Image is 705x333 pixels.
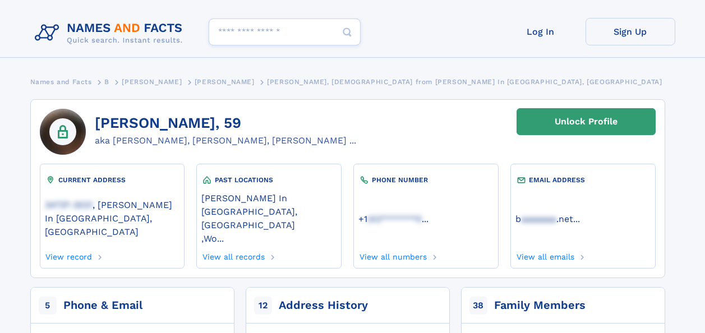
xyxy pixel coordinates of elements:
div: aka [PERSON_NAME], [PERSON_NAME], [PERSON_NAME] ... [95,134,356,147]
a: Names and Facts [30,75,92,89]
div: Phone & Email [63,298,142,313]
img: Logo Names and Facts [30,18,192,48]
span: [PERSON_NAME], [DEMOGRAPHIC_DATA] from [PERSON_NAME] In [GEOGRAPHIC_DATA], [GEOGRAPHIC_DATA] [267,78,662,86]
a: B [104,75,109,89]
div: PAST LOCATIONS [201,174,336,186]
a: [PERSON_NAME] [195,75,255,89]
a: [PERSON_NAME] [122,75,182,89]
a: ... [358,214,493,224]
a: Log In [496,18,586,45]
a: baaaaaaa.net [515,212,573,224]
button: Search Button [334,18,361,46]
input: search input [209,18,361,45]
a: 34737-3021, [PERSON_NAME] In [GEOGRAPHIC_DATA], [GEOGRAPHIC_DATA] [45,198,179,237]
div: PHONE NUMBER [358,174,493,186]
a: [PERSON_NAME] In [GEOGRAPHIC_DATA], [GEOGRAPHIC_DATA] [201,192,336,230]
div: CURRENT ADDRESS [45,174,179,186]
h1: [PERSON_NAME], 59 [95,115,356,132]
span: [PERSON_NAME] [122,78,182,86]
span: aaaaaaa [521,214,556,224]
a: Sign Up [586,18,675,45]
a: View all numbers [358,249,427,261]
div: EMAIL ADDRESS [515,174,650,186]
a: Unlock Profile [517,108,656,135]
div: Unlock Profile [555,109,618,135]
div: Family Members [494,298,586,313]
a: View all emails [515,249,574,261]
a: View all records [201,249,265,261]
span: 38 [469,297,487,314]
a: View record [45,249,93,261]
span: [PERSON_NAME] [195,78,255,86]
a: Wo... [204,232,224,244]
span: 5 [39,297,57,314]
span: 12 [254,297,272,314]
div: Address History [279,298,368,313]
span: B [104,78,109,86]
span: 34737-3021 [45,200,93,210]
div: , [201,186,336,249]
